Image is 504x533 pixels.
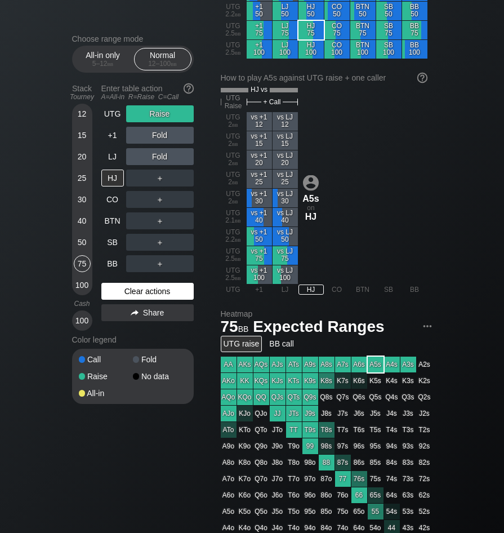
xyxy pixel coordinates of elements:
[253,389,269,405] div: QQ
[101,212,124,229] div: BTN
[286,504,302,519] div: T5o
[286,422,302,438] div: TT
[351,455,367,470] div: 86s
[270,487,286,503] div: J6o
[101,304,194,321] div: Share
[221,150,246,169] div: UTG 2
[384,373,400,389] div: K4s
[232,140,238,148] span: bb
[400,504,416,519] div: 53s
[253,438,269,454] div: Q9o
[298,2,324,20] div: HJ 50
[273,246,298,265] div: vs LJ 75
[286,471,302,487] div: T7o
[319,487,334,503] div: 86o
[270,406,286,421] div: JJ
[350,285,376,295] div: BTN
[101,191,124,208] div: CO
[237,471,253,487] div: K7o
[324,21,350,39] div: CO 75
[219,318,251,337] span: 75
[351,406,367,421] div: J6s
[74,170,91,186] div: 25
[221,246,246,265] div: UTG 2.5
[237,422,253,438] div: KTo
[235,29,241,37] span: bb
[302,357,318,372] div: A9s
[101,255,124,272] div: BB
[253,406,269,421] div: QJo
[101,170,124,186] div: HJ
[384,406,400,421] div: J4s
[74,148,91,165] div: 20
[232,178,238,186] span: bb
[126,234,194,251] div: ＋
[335,389,351,405] div: Q7s
[79,372,133,380] div: Raise
[126,127,194,144] div: Fold
[74,127,91,144] div: 15
[417,455,432,470] div: 82s
[402,285,427,295] div: BB
[351,373,367,389] div: K6s
[286,406,302,421] div: JTs
[351,357,367,372] div: A6s
[238,322,249,334] span: bb
[400,389,416,405] div: Q3s
[402,40,427,59] div: BB 100
[368,438,383,454] div: 95s
[237,373,253,389] div: KK
[221,112,246,131] div: UTG 2
[417,422,432,438] div: T2s
[376,40,402,59] div: SB 100
[270,357,286,372] div: AJs
[302,389,318,405] div: Q9s
[368,455,383,470] div: 85s
[384,471,400,487] div: 74s
[273,21,298,39] div: LJ 75
[335,471,351,487] div: 77
[221,131,246,150] div: UTG 2
[376,285,402,295] div: SB
[221,189,246,207] div: UTG 2
[319,389,334,405] div: Q8s
[79,389,133,397] div: All-in
[101,79,194,105] div: Enter table action
[79,60,127,68] div: 5 – 12
[402,21,427,39] div: BB 75
[402,2,427,20] div: BB 50
[68,300,97,308] div: Cash
[302,422,318,438] div: T9s
[182,82,195,95] img: help.32db89a4.svg
[237,504,253,519] div: K5o
[319,504,334,519] div: 85o
[298,21,324,39] div: HJ 75
[319,406,334,421] div: J8s
[286,373,302,389] div: KTs
[101,234,124,251] div: SB
[302,406,318,421] div: J9s
[384,487,400,503] div: 64s
[221,357,237,372] div: AA
[376,2,402,20] div: SB 50
[421,320,434,332] img: ellipsis.fd386fe8.svg
[384,422,400,438] div: T4s
[324,2,350,20] div: CO 50
[235,10,241,18] span: bb
[108,60,114,68] span: bb
[221,438,237,454] div: A9o
[133,356,187,363] div: Fold
[384,438,400,454] div: 94s
[270,504,286,519] div: J5o
[221,170,246,188] div: UTG 2
[384,455,400,470] div: 84s
[273,265,298,284] div: vs LJ 100
[417,438,432,454] div: 92s
[319,373,334,389] div: K8s
[68,93,97,101] div: Tourney
[368,357,383,372] div: A5s
[400,455,416,470] div: 83s
[368,422,383,438] div: T5s
[417,357,432,372] div: A2s
[221,227,246,246] div: UTG 2.2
